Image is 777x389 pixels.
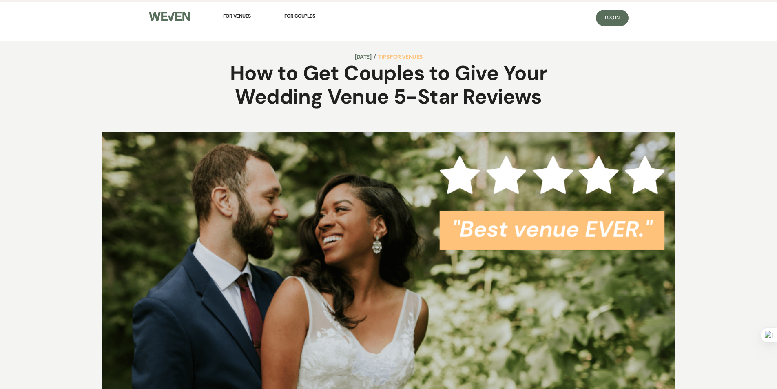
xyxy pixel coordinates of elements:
[355,52,371,62] time: [DATE]
[223,13,251,19] span: For Venues
[284,13,315,19] span: For Couples
[223,7,251,25] a: For Venues
[284,7,315,25] a: For Couples
[605,14,619,21] span: Log In
[378,52,422,62] a: Tips for Venues
[203,62,574,109] h1: How to Get Couples to Give Your Wedding Venue 5-Star Reviews
[596,10,628,26] a: Log In
[149,12,190,21] img: Weven Logo
[374,51,376,61] span: /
